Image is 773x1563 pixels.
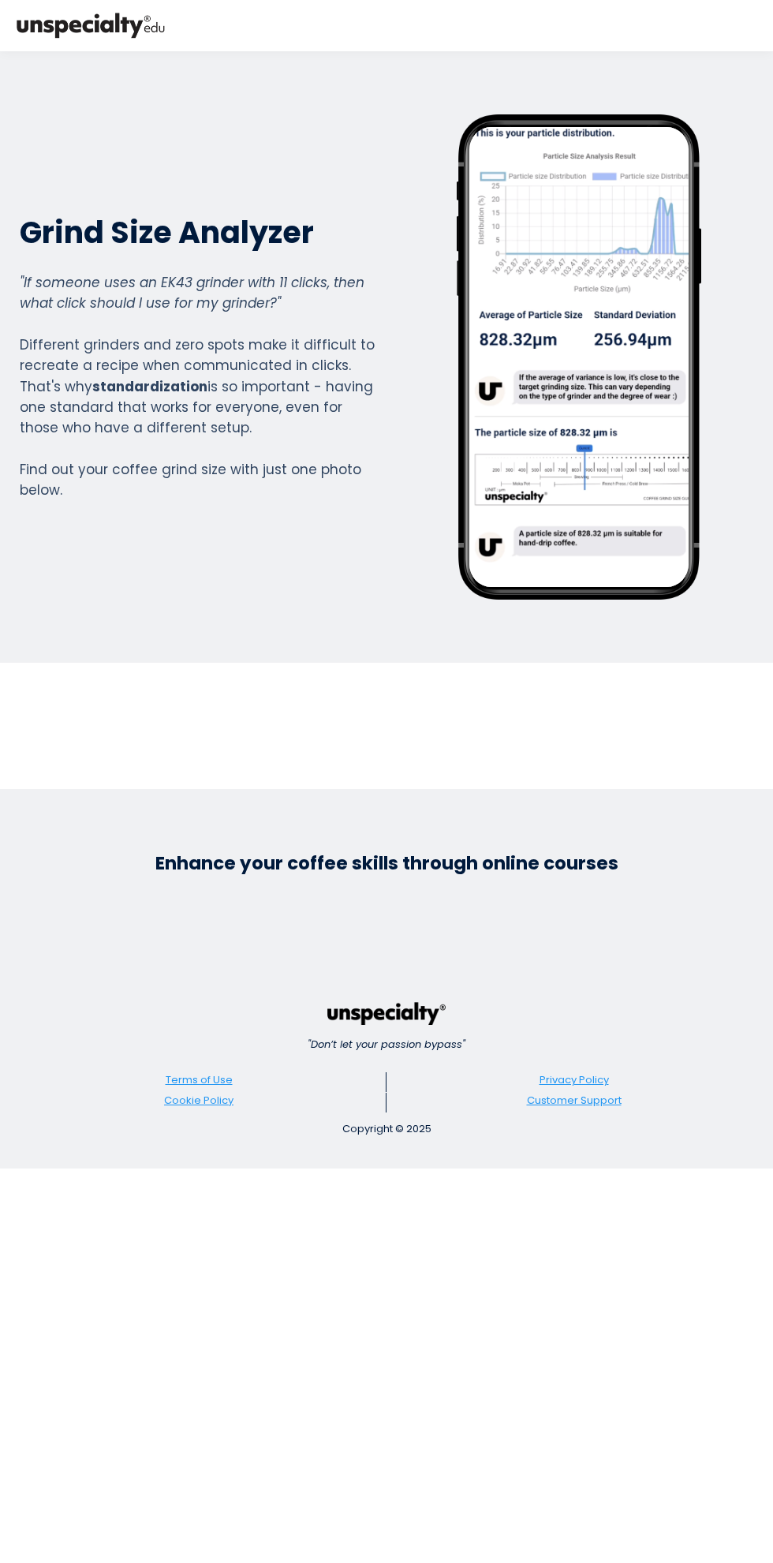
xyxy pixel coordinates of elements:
[327,1002,446,1025] img: c440faa6a294d3144723c0771045cab8.png
[92,377,207,396] strong: standardization
[20,273,364,312] em: "If someone uses an EK43 grinder with 11 clicks, then what click should I use for my grinder?"
[12,852,761,876] h3: Enhance your coffee skills through online courses
[12,1121,761,1137] div: Copyright © 2025
[540,1072,609,1087] a: Privacy Policy
[20,272,385,501] div: Different grinders and zero spots make it difficult to recreate a recipe when communicated in cli...
[166,1072,233,1087] a: Terms of Use
[308,1037,465,1052] em: "Don’t let your passion bypass"
[527,1093,622,1108] a: Customer Support
[20,213,385,252] h2: Grind Size Analyzer
[12,6,170,45] img: bc390a18feecddb333977e298b3a00a1.png
[164,1093,233,1108] a: Cookie Policy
